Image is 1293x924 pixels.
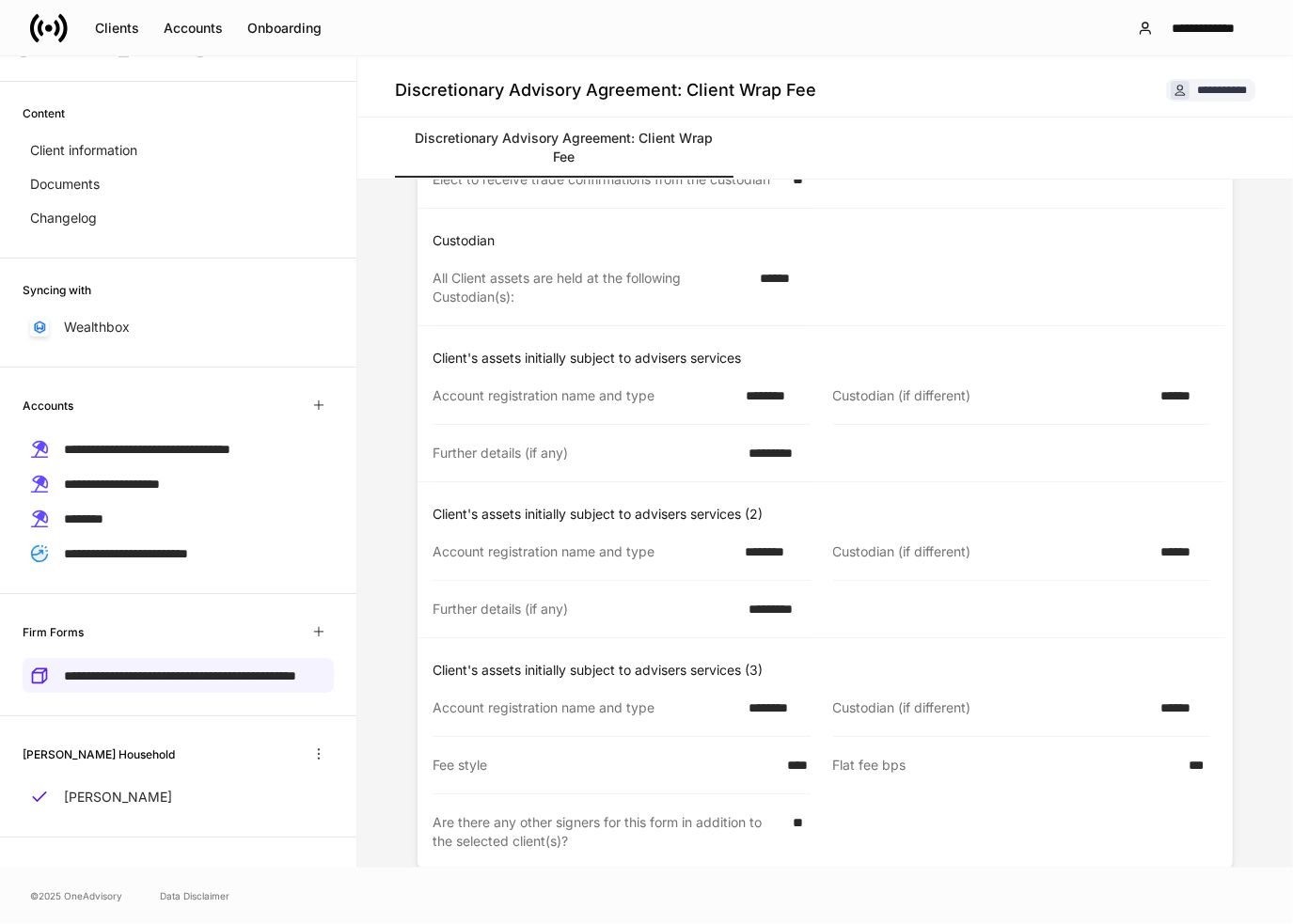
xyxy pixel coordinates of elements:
div: Account registration name and type [433,698,737,717]
a: Wealthbox [23,310,334,344]
a: Data Disclaimer [160,888,229,903]
h6: [PERSON_NAME] Household [23,745,175,763]
p: Client's assets initially subject to advisers services (2) [433,505,1225,524]
div: Onboarding [247,19,322,38]
span: © 2025 OneAdvisory [30,888,122,903]
div: Account registration name and type [433,542,733,561]
p: Changelog [30,209,97,227]
div: Further details (if any) [433,600,737,619]
div: Flat fee bps [833,756,1177,775]
button: Onboarding [235,13,334,43]
a: Client information [23,133,334,167]
p: [PERSON_NAME] [64,788,172,807]
p: Wealthbox [64,318,130,337]
p: Documents [30,175,100,194]
div: Custodian (if different) [833,386,1149,405]
p: Client's assets initially subject to advisers services [433,349,1225,368]
h6: Content [23,104,65,122]
p: Client's assets initially subject to advisers services (3) [433,661,1225,680]
a: Changelog [23,201,334,235]
p: Client information [30,141,137,160]
h6: Firm Forms [23,623,84,641]
h6: Accounts [23,397,73,415]
div: Fee style [433,756,777,775]
a: Discretionary Advisory Agreement: Client Wrap Fee [395,117,733,178]
div: Are there any other signers for this form in addition to the selected client(s)? [433,813,781,851]
div: Custodian (if different) [833,698,1149,717]
a: [PERSON_NAME] [23,780,334,814]
div: Clients [95,19,139,38]
p: Custodian [433,231,1225,250]
h4: Discretionary Advisory Agreement: Client Wrap Fee [395,79,816,102]
div: Further details (if any) [433,444,737,462]
div: All Client assets are held at the following Custodian(s): [433,269,749,306]
a: Documents [23,167,334,201]
div: Account registration name and type [433,386,734,405]
button: Accounts [151,13,235,43]
div: Accounts [164,19,223,38]
div: Custodian (if different) [833,542,1149,561]
button: Clients [83,13,151,43]
h6: Syncing with [23,281,91,299]
div: Elect to receive trade confirmations from the custodian [433,170,781,189]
